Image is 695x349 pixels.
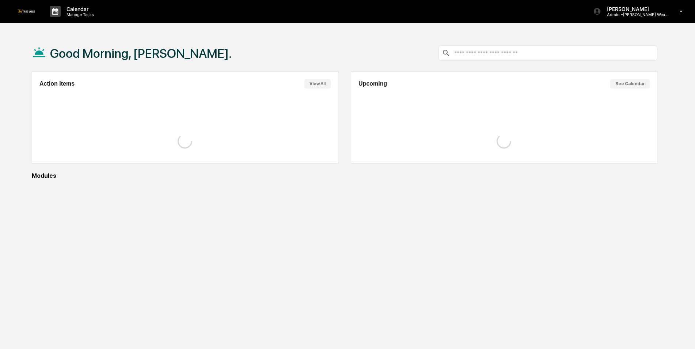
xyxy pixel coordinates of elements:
[61,6,98,12] p: Calendar
[358,80,387,87] h2: Upcoming
[50,46,232,61] h1: Good Morning, [PERSON_NAME].
[601,12,669,17] p: Admin • [PERSON_NAME] Wealth
[304,79,331,89] button: View All
[18,10,35,13] img: logo
[601,6,669,12] p: [PERSON_NAME]
[61,12,98,17] p: Manage Tasks
[32,172,657,179] div: Modules
[610,79,650,89] button: See Calendar
[39,80,75,87] h2: Action Items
